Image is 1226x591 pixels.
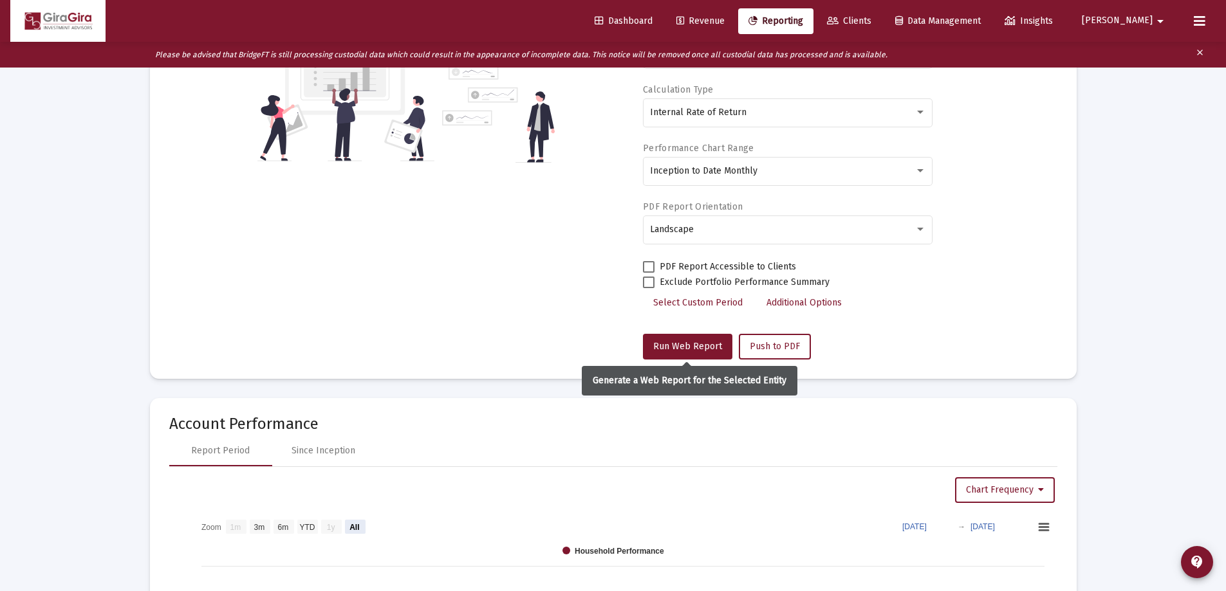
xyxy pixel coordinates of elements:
[650,165,757,176] span: Inception to Date Monthly
[230,522,241,531] text: 1m
[643,143,754,154] label: Performance Chart Range
[827,15,871,26] span: Clients
[1153,8,1168,34] mat-icon: arrow_drop_down
[575,547,664,556] text: Household Performance
[643,84,713,95] label: Calculation Type
[1189,554,1205,570] mat-icon: contact_support
[660,275,830,290] span: Exclude Portfolio Performance Summary
[750,341,800,352] span: Push to PDF
[643,201,743,212] label: PDF Report Orientation
[958,522,965,531] text: →
[739,334,811,359] button: Push to PDF
[955,477,1055,503] button: Chart Frequency
[326,522,335,531] text: 1y
[650,224,694,235] span: Landscape
[660,259,796,275] span: PDF Report Accessible to Clients
[666,8,735,34] a: Revenue
[817,8,882,34] a: Clients
[584,8,663,34] a: Dashboard
[653,341,722,352] span: Run Web Report
[738,8,813,34] a: Reporting
[650,107,747,118] span: Internal Rate of Return
[766,297,842,308] span: Additional Options
[966,484,1044,495] span: Chart Frequency
[971,522,995,531] text: [DATE]
[994,8,1063,34] a: Insights
[277,522,288,531] text: 6m
[349,522,359,531] text: All
[1082,15,1153,26] span: [PERSON_NAME]
[895,15,981,26] span: Data Management
[201,522,221,531] text: Zoom
[442,64,555,163] img: reporting-alt
[257,35,434,163] img: reporting
[676,15,725,26] span: Revenue
[595,15,653,26] span: Dashboard
[155,50,887,59] i: Please be advised that BridgeFT is still processing custodial data which could result in the appe...
[643,334,732,359] button: Run Web Report
[1195,45,1205,64] mat-icon: clear
[20,8,96,34] img: Dashboard
[299,522,315,531] text: YTD
[902,522,927,531] text: [DATE]
[748,15,803,26] span: Reporting
[254,522,265,531] text: 3m
[169,417,1057,430] mat-card-title: Account Performance
[885,8,991,34] a: Data Management
[292,444,355,457] div: Since Inception
[1005,15,1053,26] span: Insights
[653,297,743,308] span: Select Custom Period
[191,444,250,457] div: Report Period
[1066,8,1184,33] button: [PERSON_NAME]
